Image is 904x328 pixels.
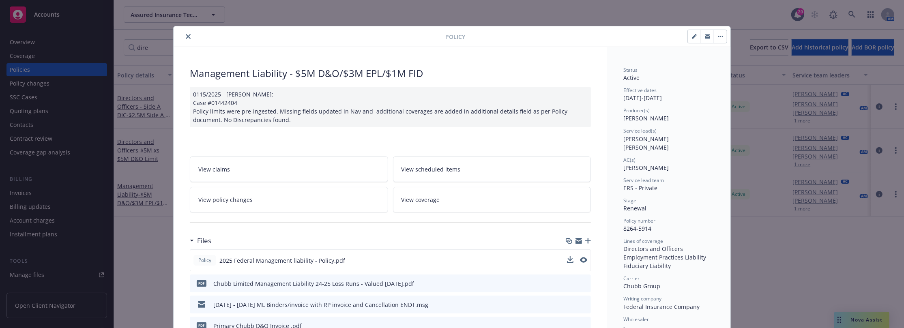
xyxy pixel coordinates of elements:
[402,165,461,174] span: View scheduled items
[580,300,588,309] button: preview file
[190,187,388,212] a: View policy changes
[623,275,640,282] span: Carrier
[567,256,573,263] button: download file
[393,156,591,182] a: View scheduled items
[183,32,193,41] button: close
[580,257,587,263] button: preview file
[219,256,345,265] span: 2025 Federal Management liability - Policy.pdf
[623,303,700,311] span: Federal Insurance Company
[623,127,657,134] span: Service lead(s)
[623,197,636,204] span: Stage
[623,184,657,192] span: ERS - Private
[623,135,670,151] span: [PERSON_NAME] [PERSON_NAME]
[623,295,661,302] span: Writing company
[623,107,650,114] span: Producer(s)
[623,253,714,262] div: Employment Practices Liability
[190,236,211,246] div: Files
[567,300,574,309] button: download file
[190,66,591,80] div: Management Liability - $5M D&O/$3M EPL/$1M FID
[623,204,646,212] span: Renewal
[198,165,230,174] span: View claims
[623,164,669,172] span: [PERSON_NAME]
[623,156,636,163] span: AC(s)
[623,217,655,224] span: Policy number
[623,177,664,184] span: Service lead team
[445,32,465,41] span: Policy
[197,280,206,286] span: pdf
[623,316,649,323] span: Wholesaler
[190,87,591,127] div: 0115/2025 - [PERSON_NAME]: Case #01442404 Policy limits were pre-ingested. Missing fields updated...
[623,114,669,122] span: [PERSON_NAME]
[623,262,714,270] div: Fiduciary Liability
[197,257,213,264] span: Policy
[580,256,587,265] button: preview file
[623,238,663,244] span: Lines of coverage
[402,195,440,204] span: View coverage
[198,195,253,204] span: View policy changes
[623,87,714,102] div: [DATE] - [DATE]
[393,187,591,212] a: View coverage
[213,279,414,288] div: Chubb Limited Management Liability 24-25 Loss Runs - Valued [DATE].pdf
[580,279,588,288] button: preview file
[623,87,657,94] span: Effective dates
[623,66,638,73] span: Status
[213,300,428,309] div: [DATE] - [DATE] ML Binders/invoice with RP invoice and Cancellation ENDT.msg
[197,236,211,246] h3: Files
[567,279,574,288] button: download file
[623,225,651,232] span: 8264-5914
[623,74,640,81] span: Active
[623,282,660,290] span: Chubb Group
[190,156,388,182] a: View claims
[623,244,714,253] div: Directors and Officers
[567,256,573,265] button: download file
